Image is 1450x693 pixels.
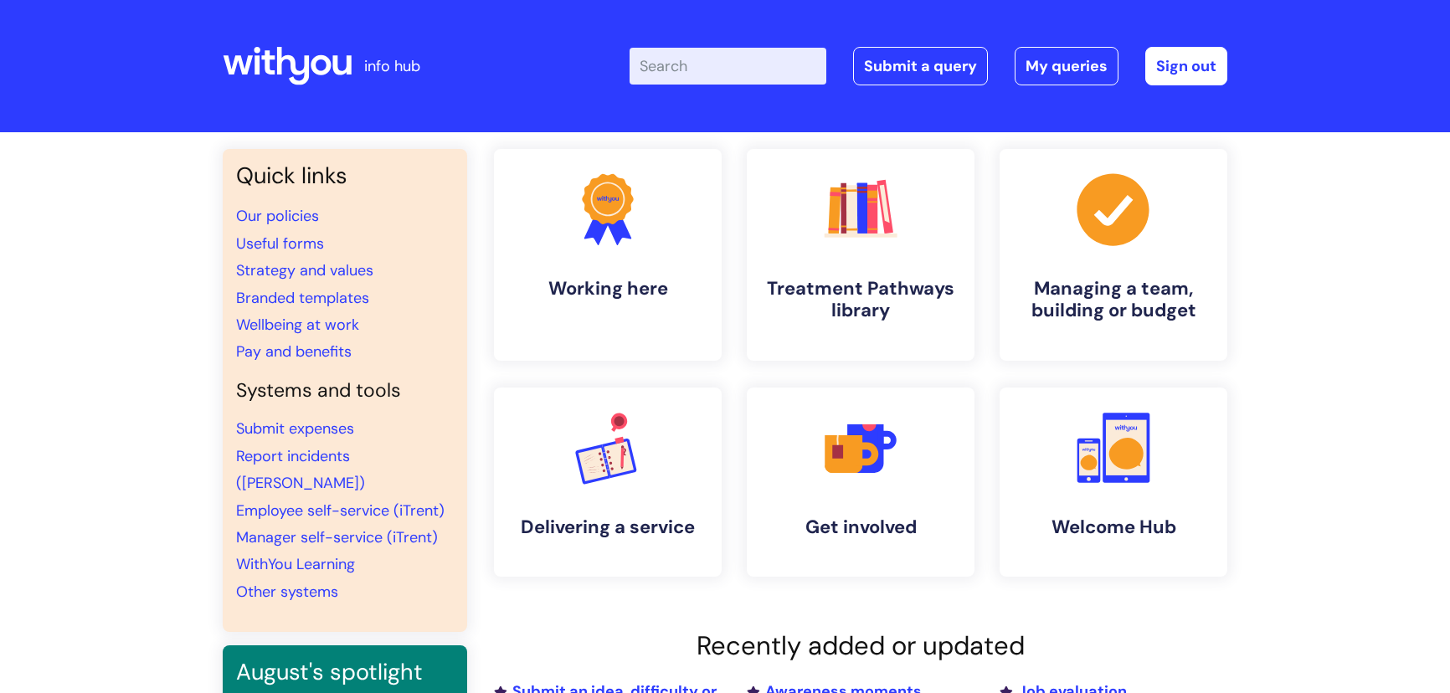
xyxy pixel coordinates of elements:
h3: August's spotlight [236,659,454,685]
a: Employee self-service (iTrent) [236,501,445,521]
a: Submit a query [853,47,988,85]
a: Working here [494,149,722,361]
a: Pay and benefits [236,341,352,362]
a: Other systems [236,582,338,602]
a: Wellbeing at work [236,315,359,335]
a: Managing a team, building or budget [1000,149,1227,361]
a: Sign out [1145,47,1227,85]
a: My queries [1015,47,1118,85]
h4: Working here [507,278,708,300]
a: WithYou Learning [236,554,355,574]
a: Submit expenses [236,418,354,439]
h4: Welcome Hub [1013,516,1214,538]
a: Strategy and values [236,260,373,280]
a: Report incidents ([PERSON_NAME]) [236,446,365,493]
h3: Quick links [236,162,454,189]
a: Welcome Hub [1000,388,1227,577]
a: Delivering a service [494,388,722,577]
a: Manager self-service (iTrent) [236,527,438,547]
a: Get involved [747,388,974,577]
h4: Treatment Pathways library [760,278,961,322]
h4: Systems and tools [236,379,454,403]
p: info hub [364,53,420,80]
a: Useful forms [236,234,324,254]
div: | - [630,47,1227,85]
h2: Recently added or updated [494,630,1227,661]
h4: Get involved [760,516,961,538]
input: Search [630,48,826,85]
a: Branded templates [236,288,369,308]
h4: Delivering a service [507,516,708,538]
a: Treatment Pathways library [747,149,974,361]
h4: Managing a team, building or budget [1013,278,1214,322]
a: Our policies [236,206,319,226]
